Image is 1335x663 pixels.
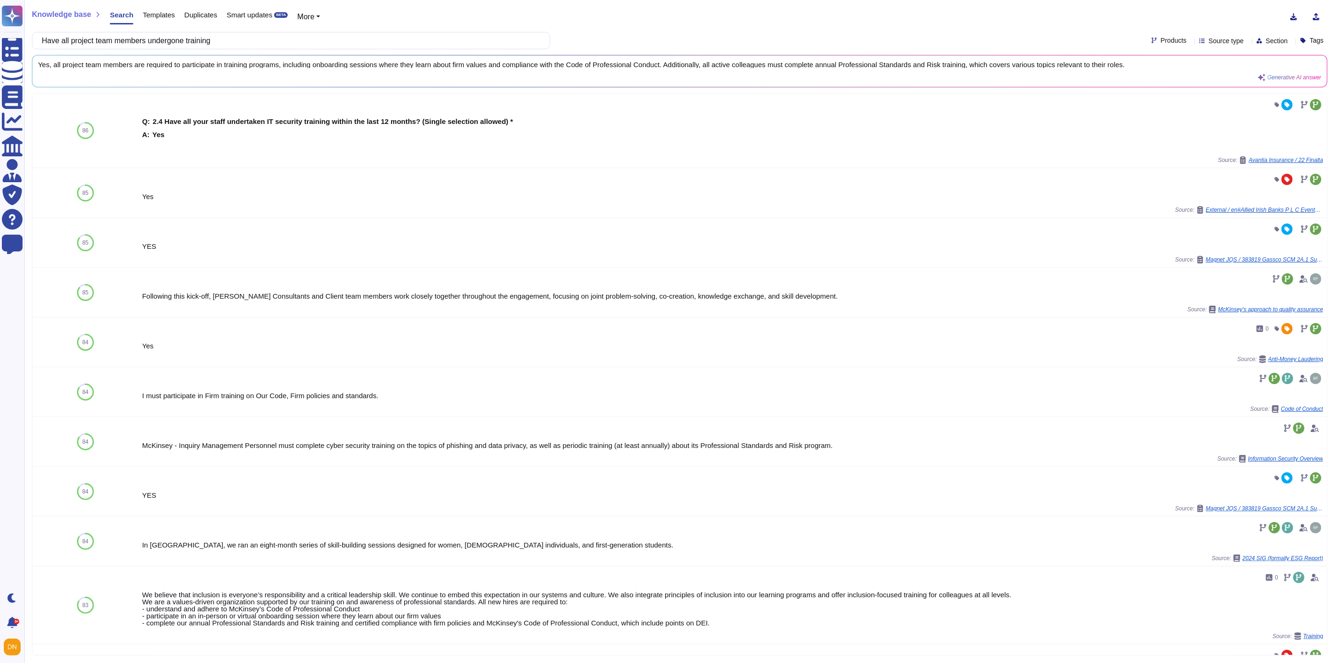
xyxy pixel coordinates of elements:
span: 84 [82,489,88,494]
span: 84 [82,439,88,445]
img: user [1310,273,1321,285]
span: Training [1304,633,1323,639]
div: Yes [142,193,1323,200]
span: Source: [1218,455,1323,463]
span: Source: [1188,306,1323,313]
span: Source: [1218,156,1323,164]
div: In [GEOGRAPHIC_DATA], we ran an eight-month series of skill-building sessions designed for women,... [142,541,1323,548]
img: user [1310,373,1321,384]
div: YES [142,243,1323,250]
span: Code of Conduct [1281,406,1323,412]
button: user [2,637,27,657]
span: Knowledge base [32,11,91,18]
span: Duplicates [184,11,217,18]
button: More [297,11,320,23]
div: I must participate in Firm training on Our Code, Firm policies and standards. [142,392,1323,399]
span: Source: [1175,505,1323,512]
span: Smart updates [227,11,273,18]
div: McKinsey - Inquiry Management Personnel must complete cyber security training on the topics of ph... [142,442,1323,449]
span: 0 [1275,575,1278,580]
span: 84 [82,339,88,345]
span: Source: [1273,632,1323,640]
span: Source: [1175,256,1323,263]
span: Magnet JQS / 383819 Gassco SCM 2A.1 Supplier PSEC Self Assessment (1) [1206,257,1323,262]
span: Source: [1251,405,1323,413]
span: Source type [1209,38,1244,44]
span: 83 [82,602,88,608]
div: YES [142,492,1323,499]
span: External / en#Allied Irish Banks P L C Event#873 [1206,207,1323,213]
span: Source: [1237,355,1323,363]
div: BETA [274,12,288,18]
b: Q: [142,118,150,125]
span: 85 [82,240,88,246]
span: McKinsey's approach to quality assurance [1218,307,1323,312]
span: 85 [82,290,88,295]
input: Search a question or template... [37,32,540,49]
span: Magnet JQS / 383819 Gassco SCM 2A.1 Supplier PSEC Self Assessment (1) [1206,506,1323,511]
div: Following this kick-off, [PERSON_NAME] Consultants and Client team members work closely together ... [142,293,1323,300]
span: 0 [1266,326,1269,331]
span: 84 [82,539,88,544]
span: More [297,13,314,21]
span: Source: [1212,555,1323,562]
span: 85 [82,190,88,196]
span: Search [110,11,133,18]
span: Yes, all project team members are required to participate in training programs, including onboard... [38,61,1321,68]
div: 9+ [14,619,19,624]
span: Products [1161,37,1187,44]
span: 86 [82,128,88,133]
span: Anti-Money Laudering [1268,356,1323,362]
span: 2024 SIG (formally ESG Report) [1243,555,1323,561]
img: user [4,639,21,655]
span: Section [1266,38,1288,44]
b: A: [142,131,150,138]
b: 2.4 Have all your staff undertaken IT security training within the last 12 months? (Single select... [153,118,513,125]
span: Generative AI answer [1267,75,1321,80]
span: 84 [82,389,88,395]
div: Yes [142,342,1323,349]
b: Yes [153,131,165,138]
span: Templates [143,11,175,18]
span: Source: [1175,206,1323,214]
div: We believe that inclusion is everyone’s responsibility and a critical leadership skill. We contin... [142,591,1323,626]
span: Avantia Insurance / 22 Finalta [1249,157,1323,163]
span: Tags [1310,37,1324,44]
img: user [1310,522,1321,533]
span: Information Security Overview [1248,456,1323,462]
